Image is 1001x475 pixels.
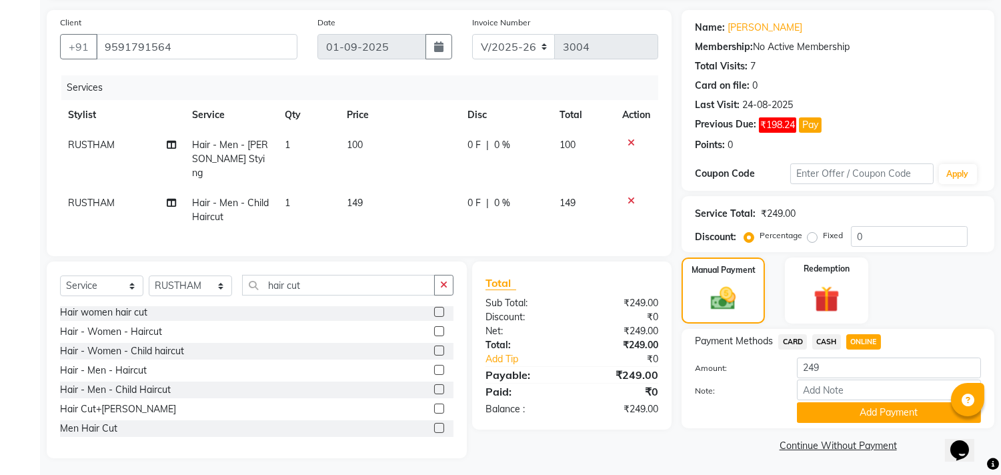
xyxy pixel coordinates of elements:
[759,117,796,133] span: ₹198.24
[695,117,756,133] div: Previous Due:
[572,324,669,338] div: ₹249.00
[695,59,748,73] div: Total Visits:
[459,100,552,130] th: Disc
[797,402,981,423] button: Add Payment
[285,197,290,209] span: 1
[728,138,733,152] div: 0
[695,334,773,348] span: Payment Methods
[494,138,510,152] span: 0 %
[797,380,981,400] input: Add Note
[695,21,725,35] div: Name:
[945,422,988,462] iframe: chat widget
[475,384,572,400] div: Paid:
[695,40,981,54] div: No Active Membership
[728,21,802,35] a: [PERSON_NAME]
[60,306,147,320] div: Hair women hair cut
[752,79,758,93] div: 0
[572,384,669,400] div: ₹0
[60,325,162,339] div: Hair - Women - Haircut
[695,40,753,54] div: Membership:
[192,197,269,223] span: Hair - Men - Child Haircut
[60,34,97,59] button: +91
[804,263,850,275] label: Redemption
[560,139,576,151] span: 100
[799,117,822,133] button: Pay
[823,229,843,242] label: Fixed
[486,138,489,152] span: |
[285,139,290,151] span: 1
[572,338,669,352] div: ₹249.00
[761,207,796,221] div: ₹249.00
[750,59,756,73] div: 7
[695,98,740,112] div: Last Visit:
[60,17,81,29] label: Client
[467,138,481,152] span: 0 F
[60,344,184,358] div: Hair - Women - Child haircut
[475,402,572,416] div: Balance :
[472,17,530,29] label: Invoice Number
[475,338,572,352] div: Total:
[475,296,572,310] div: Sub Total:
[760,229,802,242] label: Percentage
[846,334,881,350] span: ONLINE
[347,197,363,209] span: 149
[695,79,750,93] div: Card on file:
[695,230,736,244] div: Discount:
[572,296,669,310] div: ₹249.00
[695,138,725,152] div: Points:
[475,367,572,383] div: Payable:
[339,100,459,130] th: Price
[61,75,668,100] div: Services
[572,310,669,324] div: ₹0
[797,358,981,378] input: Amount
[790,163,933,184] input: Enter Offer / Coupon Code
[695,167,790,181] div: Coupon Code
[685,362,787,374] label: Amount:
[242,275,435,296] input: Search or Scan
[60,402,176,416] div: Hair Cut+[PERSON_NAME]
[485,276,516,290] span: Total
[475,352,588,366] a: Add Tip
[192,139,268,179] span: Hair - Men - [PERSON_NAME] Stying
[588,352,669,366] div: ₹0
[475,310,572,324] div: Discount:
[692,264,756,276] label: Manual Payment
[68,139,115,151] span: RUSTHAM
[703,284,743,313] img: _cash.svg
[475,324,572,338] div: Net:
[60,364,147,378] div: Hair - Men - Haircut
[68,197,115,209] span: RUSTHAM
[347,139,363,151] span: 100
[317,17,335,29] label: Date
[552,100,614,130] th: Total
[60,422,117,436] div: Men Hair Cut
[467,196,481,210] span: 0 F
[560,197,576,209] span: 149
[572,402,669,416] div: ₹249.00
[806,283,848,316] img: _gift.svg
[486,196,489,210] span: |
[184,100,277,130] th: Service
[572,367,669,383] div: ₹249.00
[695,207,756,221] div: Service Total:
[742,98,793,112] div: 24-08-2025
[277,100,339,130] th: Qty
[812,334,841,350] span: CASH
[494,196,510,210] span: 0 %
[685,385,787,397] label: Note:
[614,100,658,130] th: Action
[778,334,807,350] span: CARD
[96,34,297,59] input: Search by Name/Mobile/Email/Code
[60,383,171,397] div: Hair - Men - Child Haircut
[60,100,184,130] th: Stylist
[684,439,992,453] a: Continue Without Payment
[939,164,977,184] button: Apply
